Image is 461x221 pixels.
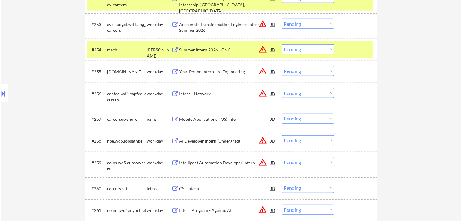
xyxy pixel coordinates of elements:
[179,21,271,33] div: Accelerate Transformation Engineer Intern - Summer 2026
[259,20,267,28] button: warning_amber
[107,47,147,53] div: mach
[179,138,271,144] div: AI Developer Intern (Undergrad)
[270,205,276,216] div: JD
[147,47,172,59] div: [PERSON_NAME]
[107,138,147,144] div: hpe.wd5.jobsathpe
[107,91,147,103] div: capfed.wd1.capfed_careers
[270,135,276,146] div: JD
[147,21,172,28] div: workday
[270,88,276,99] div: JD
[147,186,172,192] div: icims
[107,160,147,172] div: aoins.wd5.autoowners
[107,21,147,33] div: avisbudget.wd1.abg_careers
[179,69,271,75] div: Year-Round Intern - AI Engineering
[259,136,267,145] button: warning_amber
[147,160,172,166] div: workday
[270,183,276,194] div: JD
[147,116,172,122] div: icims
[259,206,267,214] button: warning_amber
[147,91,172,97] div: workday
[179,186,271,192] div: CSL Intern
[147,207,172,213] div: workday
[270,44,276,55] div: JD
[147,69,172,75] div: workday
[270,66,276,77] div: JD
[270,114,276,124] div: JD
[147,138,172,144] div: workday
[92,186,102,192] div: #260
[259,67,267,75] button: warning_amber
[259,158,267,167] button: warning_amber
[92,21,102,28] div: #253
[259,89,267,97] button: warning_amber
[270,157,276,168] div: JD
[179,91,271,97] div: Intern - Network
[107,116,147,122] div: careersus-shure
[107,186,147,192] div: careers-sri
[107,207,147,213] div: nelnet.wd1.mynelnet
[259,45,267,54] button: warning_amber
[92,160,102,166] div: #259
[179,116,271,122] div: Mobile Applications (iOS) Intern
[107,69,147,75] div: [DOMAIN_NAME]
[179,207,271,213] div: Intern Program - Agentic AI
[179,160,271,166] div: Intelligent Automation Developer Intern
[92,207,102,213] div: #261
[179,47,271,53] div: Summer Intern 2026 - GNC
[270,19,276,30] div: JD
